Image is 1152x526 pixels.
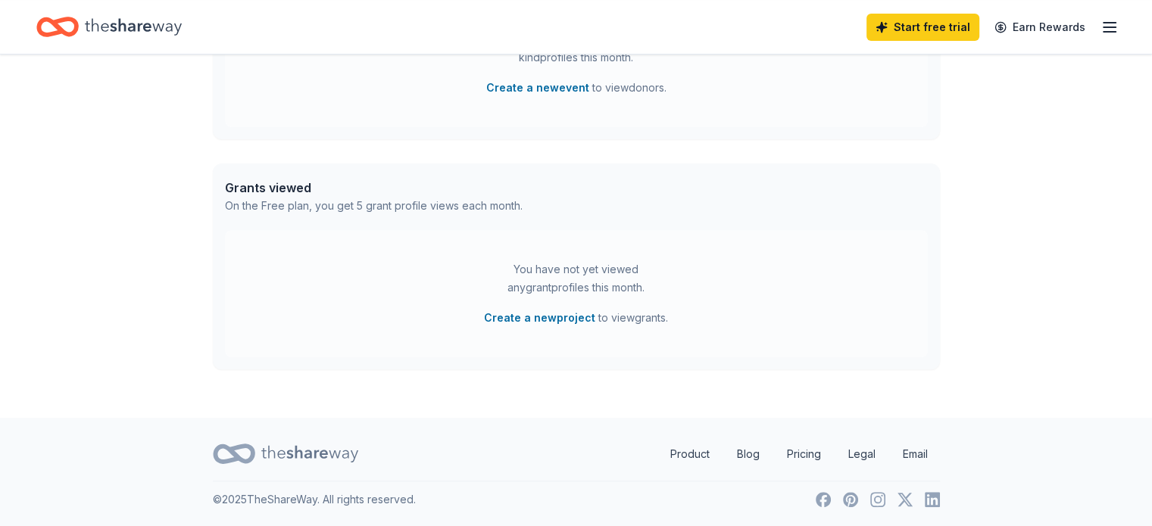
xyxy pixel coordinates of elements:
a: Home [36,9,182,45]
p: © 2025 TheShareWay. All rights reserved. [213,490,416,509]
a: Start free trial [866,14,979,41]
button: Create a newproject [484,309,595,327]
a: Legal [836,439,888,469]
div: On the Free plan, you get 5 grant profile views each month. [225,197,523,215]
div: You have not yet viewed any grant profiles this month. [482,260,671,297]
a: Earn Rewards [985,14,1094,41]
a: Blog [725,439,772,469]
span: to view grants . [484,309,668,327]
a: Product [658,439,722,469]
div: Grants viewed [225,179,523,197]
span: to view donors . [486,79,667,97]
button: Create a newevent [486,79,589,97]
a: Pricing [775,439,833,469]
nav: quick links [658,439,940,469]
a: Email [891,439,940,469]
